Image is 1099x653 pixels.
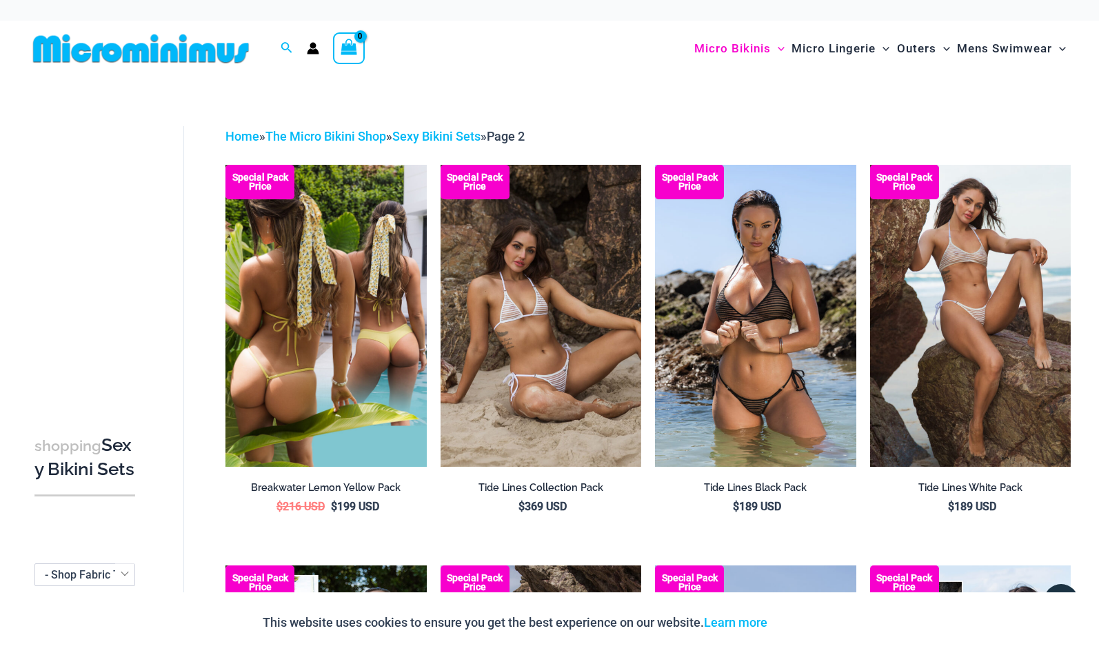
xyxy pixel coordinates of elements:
[957,31,1052,66] span: Mens Swimwear
[948,500,996,513] bdi: 189 USD
[733,500,739,513] span: $
[281,40,293,57] a: Search icon link
[225,129,259,143] a: Home
[441,481,641,499] a: Tide Lines Collection Pack
[307,42,319,54] a: Account icon link
[655,574,724,592] b: Special Pack Price
[225,173,294,191] b: Special Pack Price
[276,500,325,513] bdi: 216 USD
[778,606,836,639] button: Accept
[331,500,337,513] span: $
[870,165,1071,466] img: Tide Lines White 350 Halter Top 470 Thong 05
[276,500,283,513] span: $
[34,434,135,481] h3: Sexy Bikini Sets
[265,129,386,143] a: The Micro Bikini Shop
[45,568,137,581] span: - Shop Fabric Type
[691,28,788,70] a: Micro BikinisMenu ToggleMenu Toggle
[936,31,950,66] span: Menu Toggle
[518,500,525,513] span: $
[333,32,365,64] a: View Shopping Cart, empty
[792,31,876,66] span: Micro Lingerie
[487,129,525,143] span: Page 2
[948,500,954,513] span: $
[518,500,567,513] bdi: 369 USD
[655,173,724,191] b: Special Pack Price
[35,564,134,585] span: - Shop Fabric Type
[788,28,893,70] a: Micro LingerieMenu ToggleMenu Toggle
[954,28,1069,70] a: Mens SwimwearMenu ToggleMenu Toggle
[870,173,939,191] b: Special Pack Price
[392,129,481,143] a: Sexy Bikini Sets
[870,481,1071,499] a: Tide Lines White Pack
[655,481,856,499] a: Tide Lines Black Pack
[655,481,856,494] h2: Tide Lines Black Pack
[704,615,767,630] a: Learn more
[225,574,294,592] b: Special Pack Price
[441,165,641,466] a: Tide Lines White 308 Tri Top 470 Thong 07 Tide Lines Black 308 Tri Top 480 Micro 01Tide Lines Bla...
[263,612,767,633] p: This website uses cookies to ensure you get the best experience on our website.
[28,33,254,64] img: MM SHOP LOGO FLAT
[655,165,856,466] a: Tide Lines Black 350 Halter Top 470 Thong 04 Tide Lines Black 350 Halter Top 470 Thong 03Tide Lin...
[1052,31,1066,66] span: Menu Toggle
[225,481,426,499] a: Breakwater Lemon Yellow Pack
[870,481,1071,494] h2: Tide Lines White Pack
[894,28,954,70] a: OutersMenu ToggleMenu Toggle
[441,481,641,494] h2: Tide Lines Collection Pack
[34,437,101,454] span: shopping
[34,563,135,586] span: - Shop Fabric Type
[225,129,525,143] span: » » »
[876,31,889,66] span: Menu Toggle
[34,115,159,391] iframe: TrustedSite Certified
[689,26,1071,72] nav: Site Navigation
[694,31,771,66] span: Micro Bikinis
[331,500,379,513] bdi: 199 USD
[225,481,426,494] h2: Breakwater Lemon Yellow Pack
[225,165,426,466] img: Breakwater Lemon Yellow Bikini Pack 2
[655,165,856,466] img: Tide Lines Black 350 Halter Top 470 Thong 04
[771,31,785,66] span: Menu Toggle
[870,165,1071,466] a: Tide Lines White 350 Halter Top 470 Thong 05 Tide Lines White 350 Halter Top 470 Thong 03Tide Lin...
[441,165,641,466] img: Tide Lines White 308 Tri Top 470 Thong 07
[441,574,510,592] b: Special Pack Price
[733,500,781,513] bdi: 189 USD
[870,574,939,592] b: Special Pack Price
[441,173,510,191] b: Special Pack Price
[897,31,936,66] span: Outers
[225,165,426,466] a: Breakwater Lemon Yellow Bikini Pack Breakwater Lemon Yellow Bikini Pack 2Breakwater Lemon Yellow ...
